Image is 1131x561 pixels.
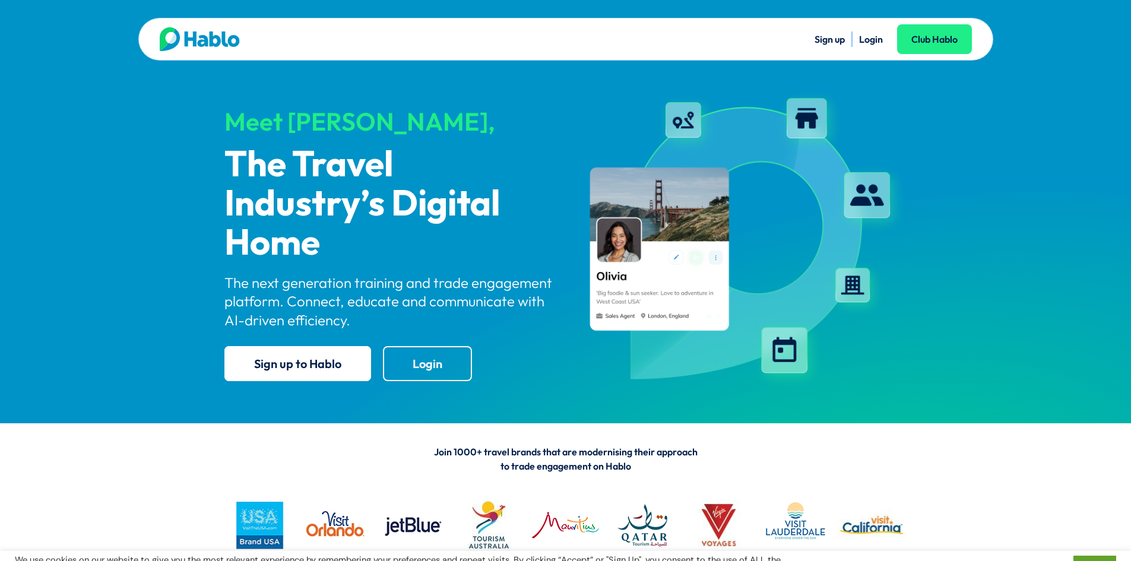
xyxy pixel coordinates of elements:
[224,108,556,135] div: Meet [PERSON_NAME],
[434,446,698,472] span: Join 1000+ travel brands that are modernising their approach to trade engagement on Hablo
[859,33,883,45] a: Login
[760,490,831,560] img: LAUDERDALE
[897,24,972,54] a: Club Hablo
[224,274,556,329] p: The next generation training and trade engagement platform. Connect, educate and communicate with...
[224,346,371,381] a: Sign up to Hablo
[160,27,240,51] img: Hablo logo main 2
[224,146,556,264] p: The Travel Industry’s Digital Home
[683,490,754,560] img: VV logo
[377,490,448,560] img: jetblue
[576,88,907,391] img: hablo-profile-image
[454,490,524,560] img: Tourism Australia
[383,346,472,381] a: Login
[607,490,677,560] img: QATAR
[837,490,907,560] img: vc logo
[815,33,845,45] a: Sign up
[300,490,371,560] img: VO
[224,490,295,560] img: busa
[530,490,601,560] img: MTPA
